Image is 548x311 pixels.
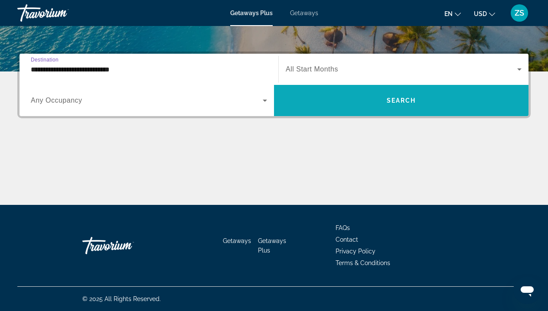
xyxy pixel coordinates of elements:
[444,10,453,17] span: en
[230,10,273,16] a: Getaways Plus
[336,224,350,231] a: FAQs
[290,10,318,16] a: Getaways
[82,233,169,259] a: Travorium
[444,7,461,20] button: Change language
[20,54,528,116] div: Search widget
[515,9,524,17] span: ZS
[513,276,541,304] iframe: Кнопка запуска окна обмена сообщениями
[336,248,375,255] a: Privacy Policy
[31,57,59,62] span: Destination
[336,236,358,243] a: Contact
[474,7,495,20] button: Change currency
[31,97,82,104] span: Any Occupancy
[508,4,531,22] button: User Menu
[82,295,161,302] span: © 2025 All Rights Reserved.
[17,2,104,24] a: Travorium
[258,237,286,254] a: Getaways Plus
[223,237,251,244] a: Getaways
[274,85,528,116] button: Search
[336,259,390,266] a: Terms & Conditions
[286,65,338,73] span: All Start Months
[387,97,416,104] span: Search
[474,10,487,17] span: USD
